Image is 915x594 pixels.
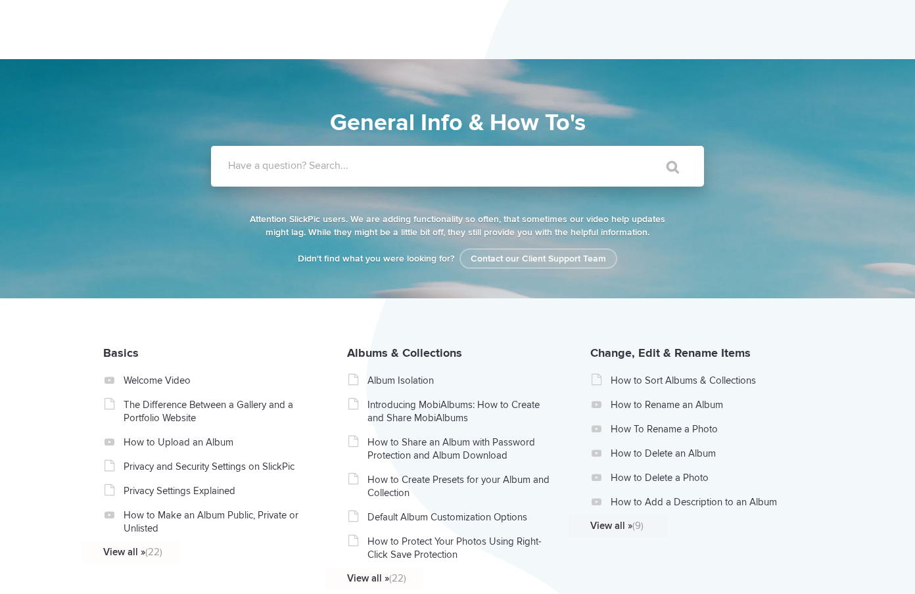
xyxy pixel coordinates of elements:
[639,151,694,183] input: 
[611,495,797,509] a: How to Add a Description to an Album
[124,509,310,535] a: How to Make an Album Public, Private or Unlisted
[590,519,776,532] a: View all »(9)
[103,346,139,360] a: Basics
[228,159,721,172] label: Have a question? Search...
[124,484,310,497] a: Privacy Settings Explained
[124,398,310,424] a: The Difference Between a Gallery and a Portfolio Website
[124,436,310,449] a: How to Upload an Album
[611,374,797,387] a: How to Sort Albums & Collections
[367,436,553,462] a: How to Share an Album with Password Protection and Album Download
[611,423,797,436] a: How To Rename a Photo
[347,346,462,360] a: Albums & Collections
[611,471,797,484] a: How to Delete a Photo
[367,511,553,524] a: Default Album Customization Options
[459,248,617,269] a: Contact our Client Support Team
[611,447,797,460] a: How to Delete an Album
[347,572,533,585] a: View all »(22)
[247,213,668,239] p: Attention SlickPic users. We are adding functionality so often, that sometimes our video help upd...
[152,105,763,141] h1: General Info & How To's
[367,374,553,387] a: Album Isolation
[367,398,553,424] a: Introducing MobiAlbums: How to Create and Share MobiAlbums
[611,398,797,411] a: How to Rename an Album
[124,460,310,473] a: Privacy and Security Settings on SlickPic
[124,374,310,387] a: Welcome Video
[590,346,751,360] a: Change, Edit & Rename Items
[367,473,553,499] a: How to Create Presets for your Album and Collection
[247,252,668,265] p: Didn't find what you were looking for?
[103,545,289,559] a: View all »(22)
[367,535,553,561] a: How to Protect Your Photos Using Right-Click Save Protection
